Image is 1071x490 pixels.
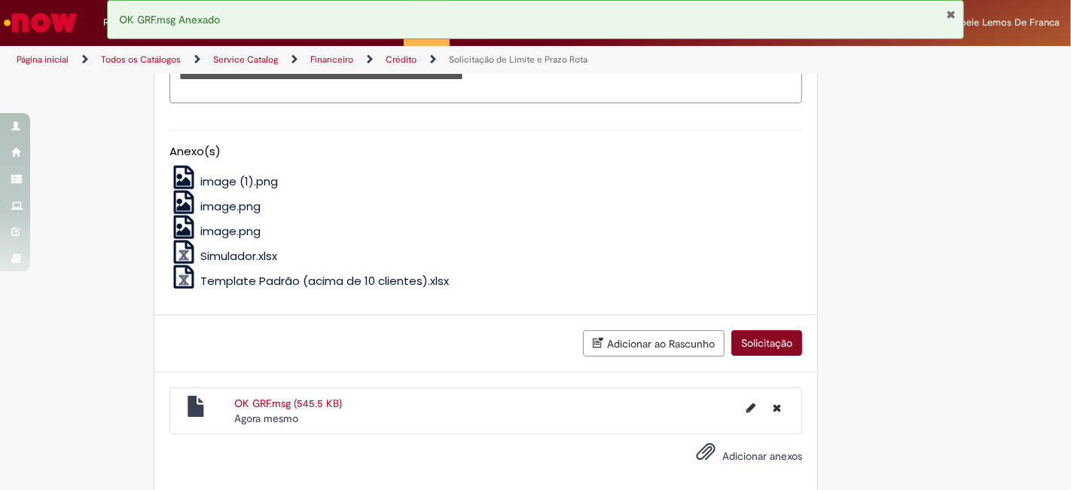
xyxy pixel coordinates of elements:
[310,54,353,66] a: Financeiro
[2,8,79,38] img: ServiceNow
[101,54,181,66] a: Todos os Catálogos
[200,198,261,214] span: image.png
[169,223,261,239] a: image.png
[169,173,279,189] a: image (1).png
[200,248,277,264] span: Simulador.xlsx
[169,198,261,214] a: image.png
[200,223,261,239] span: image.png
[234,397,342,410] a: OK GRF.msg (545.5 KB)
[169,63,802,103] textarea: Descrição
[119,13,220,26] span: OK GRF.msg Anexado
[946,8,956,20] button: Fechar Notificação
[169,145,802,158] h5: Anexo(s)
[737,396,764,420] button: Editar nome de arquivo OK GRF.msg
[103,15,156,30] span: Requisições
[234,412,298,425] span: Agora mesmo
[169,248,278,264] a: Simulador.xlsx
[11,46,703,74] ul: Trilhas de página
[386,54,416,66] a: Crédito
[169,273,450,289] a: Template Padrão (acima de 10 clientes).xlsx
[200,173,278,189] span: image (1).png
[917,16,1060,29] span: Hanah Cybele Lemos De Franca
[213,54,278,66] a: Service Catalog
[234,412,298,425] time: 27/08/2025 17:44:57
[449,54,587,66] a: Solicitação de Limite e Prazo Rota
[583,330,725,357] button: Adicionar ao Rascunho
[692,438,719,473] button: Adicionar anexos
[722,449,802,463] span: Adicionar anexos
[200,273,449,289] span: Template Padrão (acima de 10 clientes).xlsx
[731,330,802,356] button: Solicitação
[764,396,790,420] button: Excluir OK GRF.msg
[17,54,69,66] a: Página inicial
